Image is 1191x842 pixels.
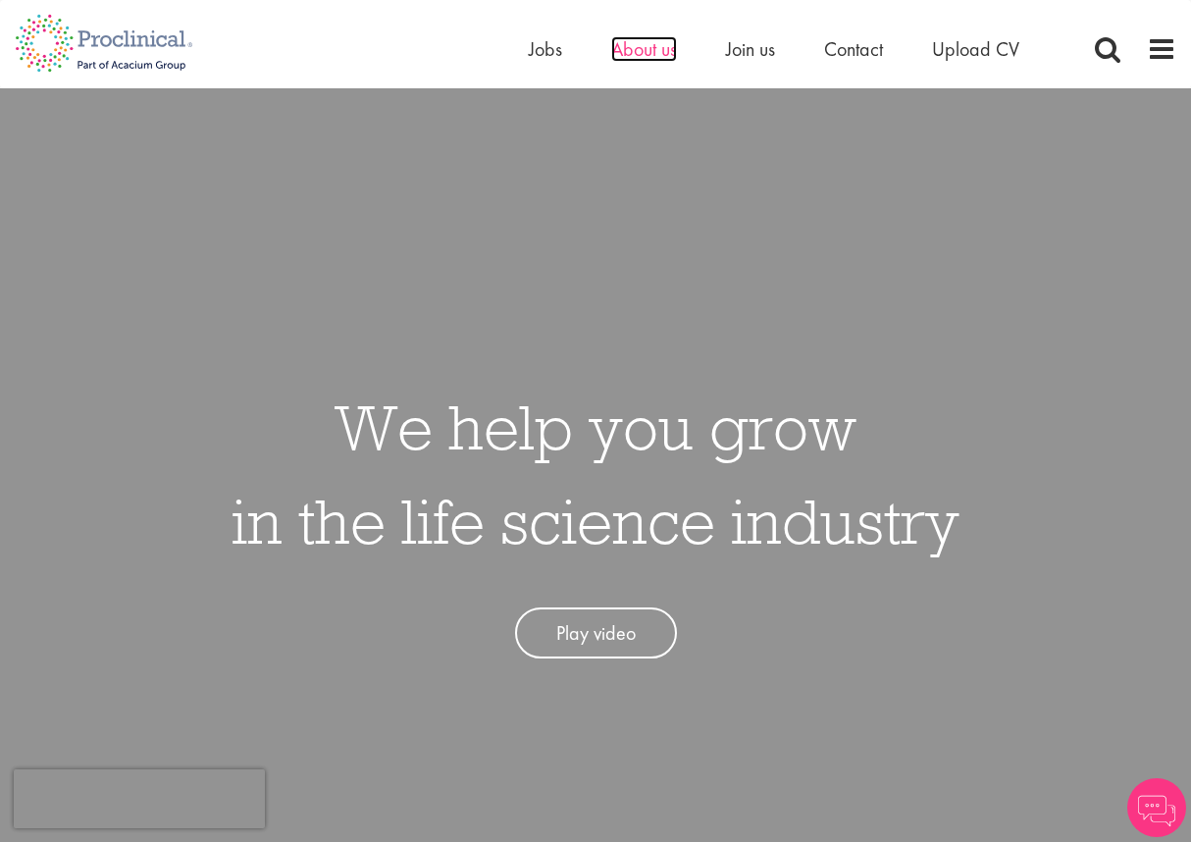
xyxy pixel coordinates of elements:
[726,36,775,62] a: Join us
[824,36,883,62] a: Contact
[611,36,677,62] a: About us
[515,607,677,659] a: Play video
[932,36,1019,62] a: Upload CV
[232,380,959,568] h1: We help you grow in the life science industry
[1127,778,1186,837] img: Chatbot
[529,36,562,62] a: Jobs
